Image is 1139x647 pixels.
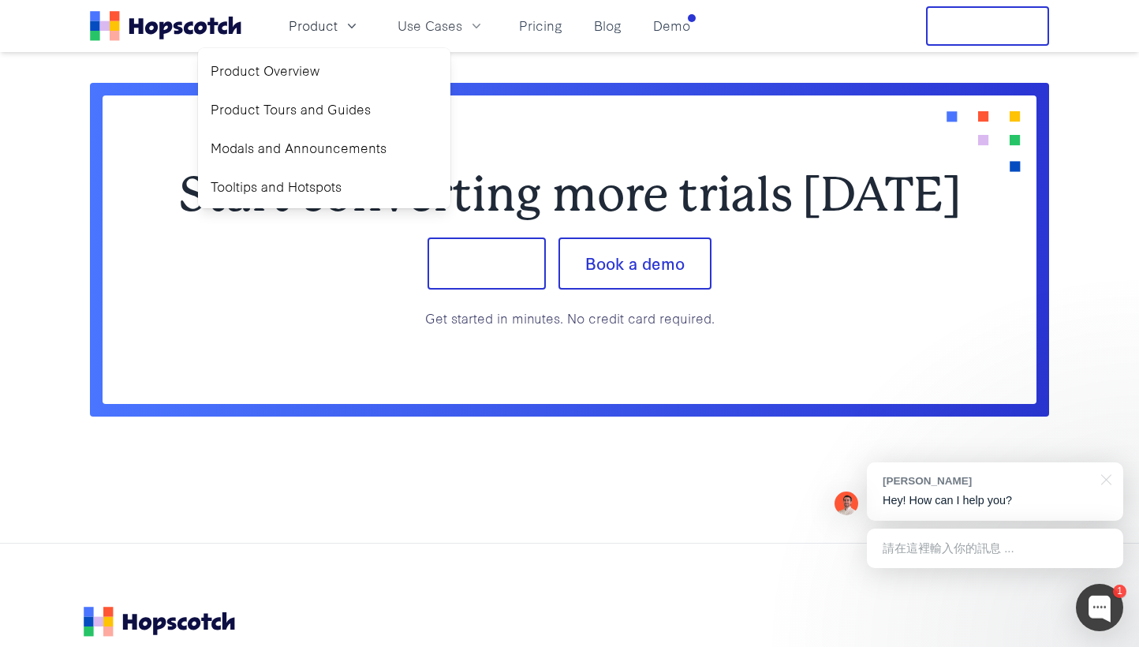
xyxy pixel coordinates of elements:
[204,93,444,125] a: Product Tours and Guides
[204,132,444,164] a: Modals and Announcements
[388,13,494,39] button: Use Cases
[588,13,628,39] a: Blog
[883,473,1092,488] div: [PERSON_NAME]
[90,11,241,41] a: Home
[1113,585,1126,598] div: 1
[398,16,462,36] span: Use Cases
[513,13,569,39] a: Pricing
[867,529,1123,568] div: 請在這裡輸入你的訊息 ...
[926,6,1049,46] button: Free Trial
[289,16,338,36] span: Product
[835,492,858,515] img: Mark Spera
[279,13,369,39] button: Product
[647,13,696,39] a: Demo
[153,309,986,328] p: Get started in minutes. No credit card required.
[428,237,546,290] button: Sign up
[883,492,1107,509] p: Hey! How can I help you?
[153,171,986,219] h2: Start converting more trials [DATE]
[204,54,444,87] a: Product Overview
[204,170,444,203] a: Tooltips and Hotspots
[558,237,711,290] button: Book a demo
